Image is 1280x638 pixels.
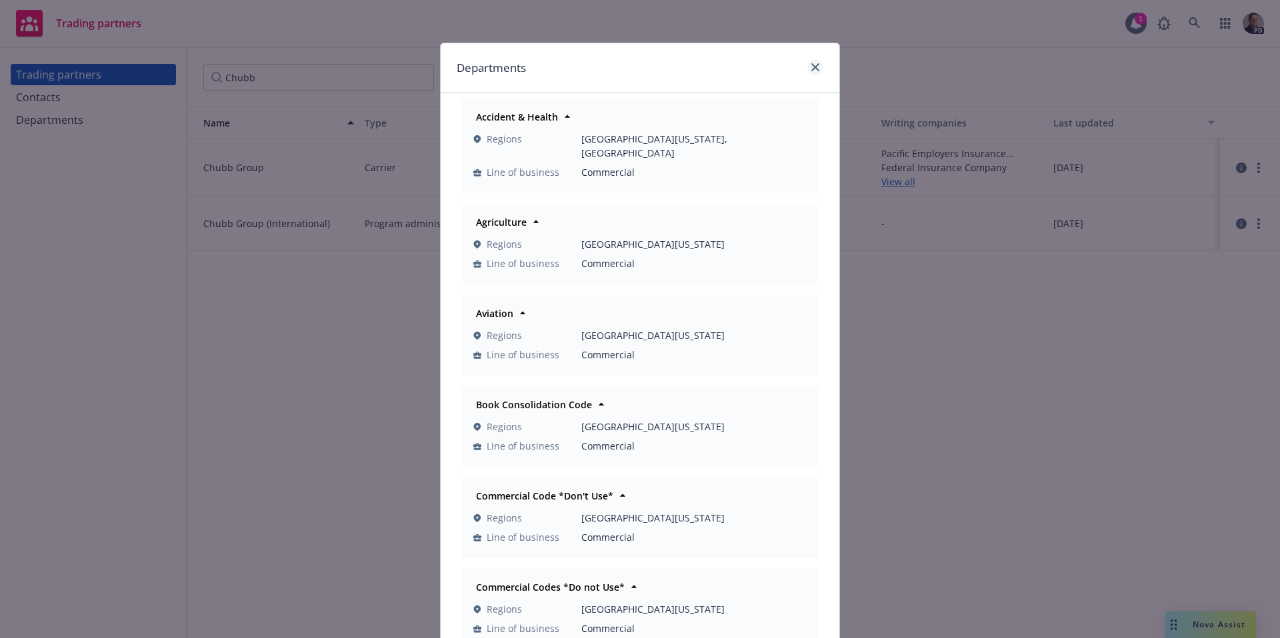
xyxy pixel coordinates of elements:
span: Line of business [487,165,559,179]
span: Commercial [581,621,807,635]
span: Line of business [487,348,559,362]
span: Regions [487,237,522,251]
strong: Book Consolidation Code [476,398,592,411]
span: [GEOGRAPHIC_DATA][US_STATE] [581,602,807,616]
span: Regions [487,602,522,616]
span: Commercial [581,165,807,179]
a: close [807,59,823,75]
span: Commercial [581,530,807,544]
span: [GEOGRAPHIC_DATA][US_STATE], [GEOGRAPHIC_DATA] [581,132,807,160]
span: [GEOGRAPHIC_DATA][US_STATE] [581,237,807,251]
span: Line of business [487,621,559,635]
span: Regions [487,420,522,434]
span: Line of business [487,530,559,544]
span: Commercial [581,439,807,453]
span: Regions [487,132,522,146]
span: Commercial [581,348,807,362]
strong: Agriculture [476,216,527,228]
strong: Commercial Codes *Do not Use* [476,581,625,593]
h1: Departments [457,59,526,77]
span: [GEOGRAPHIC_DATA][US_STATE] [581,328,807,342]
span: Line of business [487,256,559,270]
span: Commercial [581,256,807,270]
span: [GEOGRAPHIC_DATA][US_STATE] [581,511,807,525]
strong: Aviation [476,307,513,320]
span: Regions [487,511,522,525]
span: Regions [487,328,522,342]
span: [GEOGRAPHIC_DATA][US_STATE] [581,420,807,434]
strong: Commercial Code *Don't Use* [476,489,613,502]
strong: Accident & Health [476,111,558,123]
span: Line of business [487,439,559,453]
